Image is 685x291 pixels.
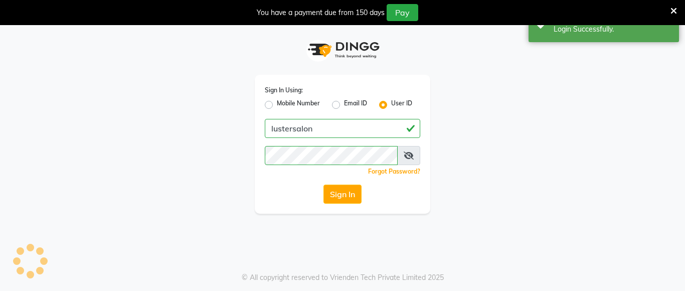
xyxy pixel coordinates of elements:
[391,99,412,111] label: User ID
[368,168,420,175] a: Forgot Password?
[265,146,398,165] input: Username
[265,119,420,138] input: Username
[387,4,418,21] button: Pay
[277,99,320,111] label: Mobile Number
[323,185,362,204] button: Sign In
[554,24,671,35] div: Login Successfully.
[302,35,383,65] img: logo1.svg
[344,99,367,111] label: Email ID
[265,86,303,95] label: Sign In Using:
[257,8,385,18] div: You have a payment due from 150 days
